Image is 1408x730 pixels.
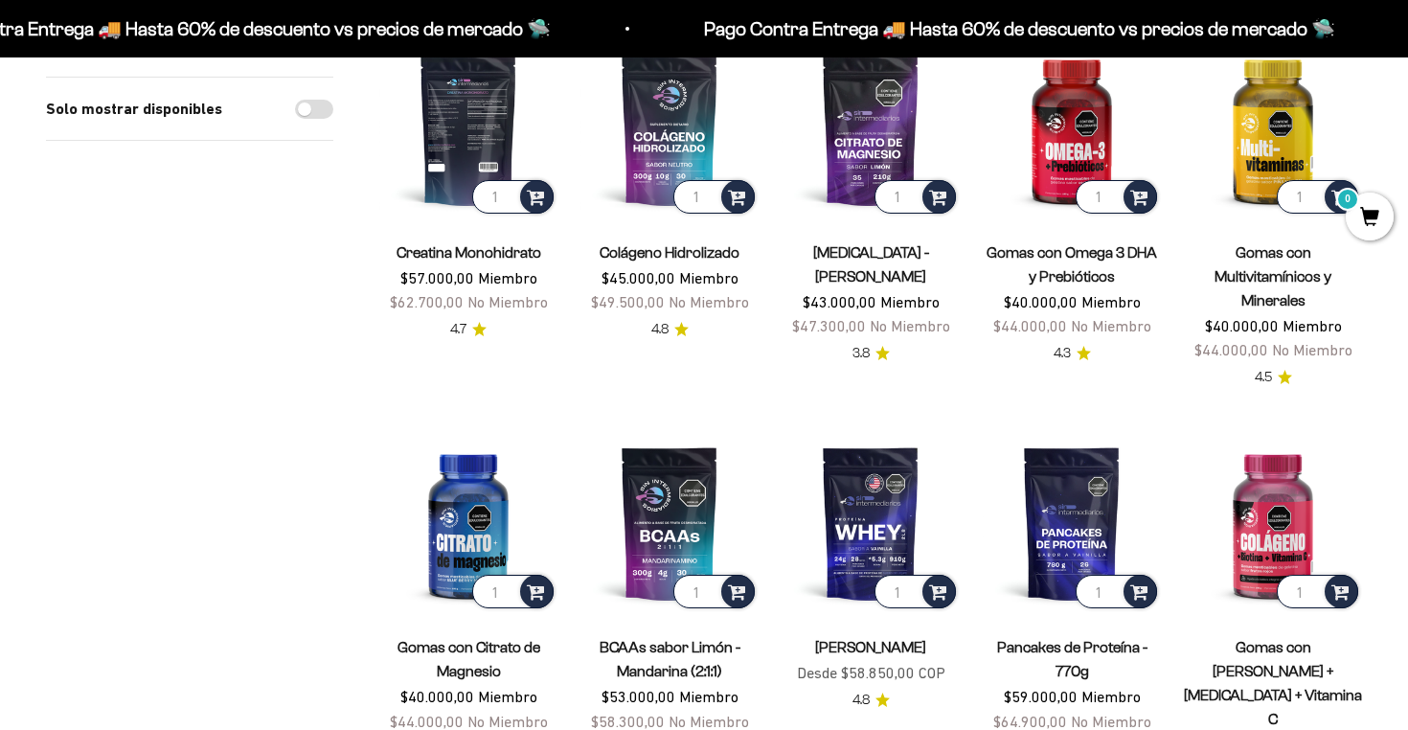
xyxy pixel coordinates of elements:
span: Miembro [1081,688,1141,705]
span: 4.7 [450,319,466,340]
span: Miembro [478,688,537,705]
span: No Miembro [669,713,749,730]
a: 4.34.3 de 5.0 estrellas [1054,343,1091,364]
span: $43.000,00 [803,293,876,310]
span: No Miembro [1272,341,1352,358]
a: Gomas con Multivitamínicos y Minerales [1215,244,1331,308]
span: Miembro [679,688,738,705]
span: $62.700,00 [390,293,464,310]
span: $44.000,00 [390,713,464,730]
span: Miembro [1283,317,1342,334]
span: $47.300,00 [792,317,866,334]
a: [PERSON_NAME] [815,639,926,655]
span: No Miembro [1071,317,1151,334]
p: Pago Contra Entrega 🚚 Hasta 60% de descuento vs precios de mercado 🛸 [703,13,1334,44]
span: $40.000,00 [400,688,474,705]
a: Gomas con Omega 3 DHA y Prebióticos [987,244,1157,285]
a: Gomas con Citrato de Magnesio [397,639,540,679]
span: $59.000,00 [1004,688,1078,705]
a: 4.84.8 de 5.0 estrellas [852,690,890,711]
span: 4.8 [651,319,669,340]
a: Pancakes de Proteína - 770g [997,639,1147,679]
a: 3.83.8 de 5.0 estrellas [852,343,890,364]
span: $49.500,00 [591,293,665,310]
span: Miembro [1081,293,1141,310]
span: Miembro [679,269,738,286]
span: $58.300,00 [591,713,665,730]
label: Solo mostrar disponibles [46,97,222,122]
span: $44.000,00 [1194,341,1268,358]
span: 4.5 [1255,367,1272,388]
span: No Miembro [1071,713,1151,730]
a: 4.84.8 de 5.0 estrellas [651,319,689,340]
a: BCAAs sabor Limón - Mandarina (2:1:1) [600,639,740,679]
mark: 0 [1336,188,1359,211]
span: 4.8 [852,690,870,711]
span: $53.000,00 [602,688,675,705]
span: No Miembro [467,293,548,310]
a: 0 [1346,208,1394,229]
sale-price: Desde $58.850,00 COP [797,661,945,686]
span: $40.000,00 [1004,293,1078,310]
a: Gomas con [PERSON_NAME] + [MEDICAL_DATA] + Vitamina C [1184,639,1362,727]
a: Creatina Monohidrato [397,244,541,261]
span: $40.000,00 [1205,317,1279,334]
a: [MEDICAL_DATA] - [PERSON_NAME] [813,244,929,285]
img: Creatina Monohidrato [379,39,557,217]
span: No Miembro [669,293,749,310]
a: 4.74.7 de 5.0 estrellas [450,319,487,340]
span: No Miembro [870,317,950,334]
span: Miembro [880,293,940,310]
a: 4.54.5 de 5.0 estrellas [1255,367,1292,388]
span: Miembro [478,269,537,286]
span: $45.000,00 [602,269,675,286]
span: No Miembro [467,713,548,730]
span: 3.8 [852,343,870,364]
span: $44.000,00 [993,317,1067,334]
span: $57.000,00 [400,269,474,286]
span: 4.3 [1054,343,1071,364]
span: $64.900,00 [993,713,1067,730]
a: Colágeno Hidrolizado [600,244,739,261]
